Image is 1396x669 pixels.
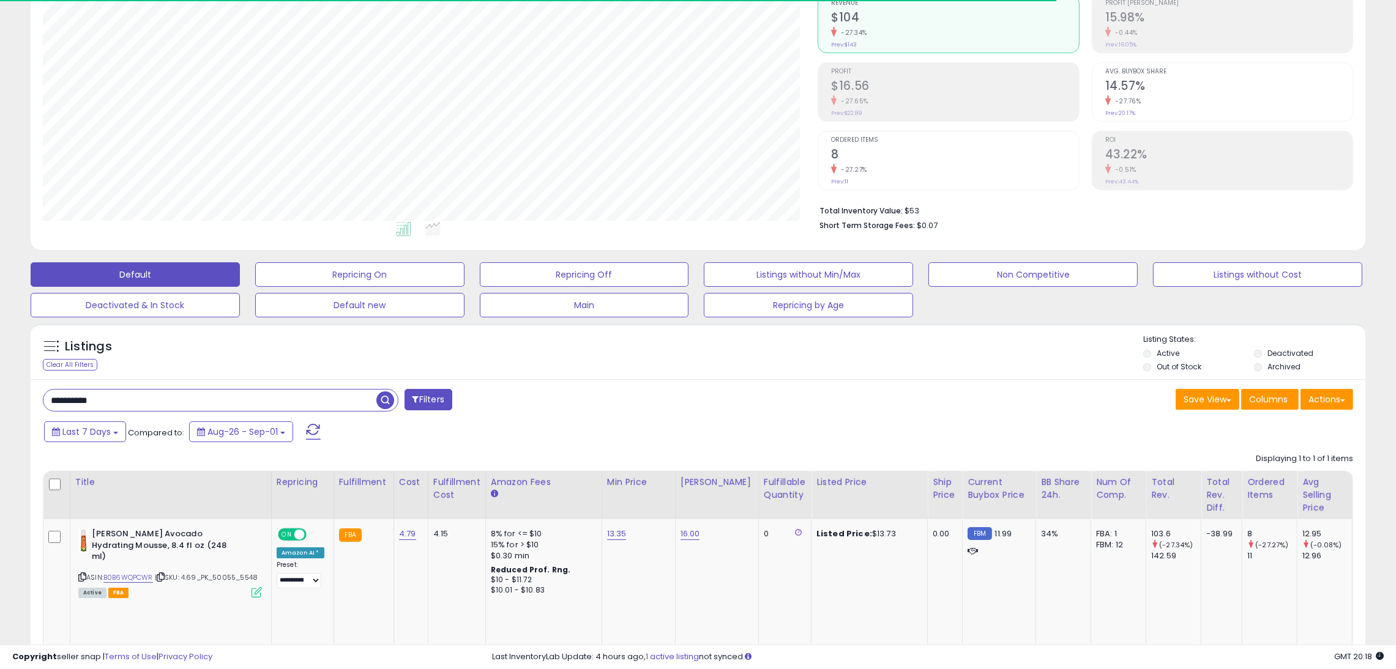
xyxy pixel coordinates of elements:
[1105,79,1353,95] h2: 14.57%
[831,137,1078,144] span: Ordered Items
[492,651,1384,663] div: Last InventoryLab Update: 4 hours ago, not synced.
[1111,28,1138,37] small: -0.44%
[917,220,938,231] span: $0.07
[189,421,293,442] button: Aug-26 - Sep-01
[491,539,592,550] div: 15% for > $10
[816,528,918,539] div: $13.73
[207,426,278,438] span: Aug-26 - Sep-01
[1151,550,1201,561] div: 142.59
[279,530,294,540] span: ON
[159,651,212,662] a: Privacy Policy
[31,293,240,317] button: Deactivated & In Stock
[1157,361,1201,372] label: Out of Stock
[491,489,498,500] small: Amazon Fees.
[1105,137,1353,144] span: ROI
[491,564,571,575] b: Reduced Prof. Rng.
[816,476,922,489] div: Listed Price
[12,651,57,662] strong: Copyright
[819,202,1344,217] li: $53
[681,528,700,540] a: 16.00
[831,147,1078,164] h2: 8
[1301,389,1353,410] button: Actions
[1041,528,1081,539] div: 34%
[1302,476,1347,514] div: Avg Selling Price
[339,528,362,542] small: FBA
[704,262,913,287] button: Listings without Min/Max
[399,528,416,540] a: 4.79
[491,476,597,489] div: Amazon Fees
[995,528,1012,539] span: 11.99
[1157,348,1179,358] label: Active
[1267,348,1313,358] label: Deactivated
[155,572,258,582] span: | SKU: 4.69_PK_50055_5548
[1247,528,1297,539] div: 8
[607,476,670,489] div: Min Price
[837,165,867,174] small: -27.27%
[764,528,802,539] div: 0
[1105,68,1353,75] span: Avg. Buybox Share
[480,293,689,317] button: Main
[1334,651,1384,662] span: 2025-09-9 20:18 GMT
[928,262,1138,287] button: Non Competitive
[78,528,262,596] div: ASIN:
[968,476,1031,501] div: Current Buybox Price
[1105,147,1353,164] h2: 43.22%
[764,476,806,501] div: Fulfillable Quantity
[837,97,868,106] small: -27.65%
[44,421,126,442] button: Last 7 Days
[1247,476,1292,501] div: Ordered Items
[1256,453,1353,465] div: Displaying 1 to 1 of 1 items
[646,651,699,662] a: 1 active listing
[1111,97,1141,106] small: -27.76%
[1105,41,1137,48] small: Prev: 16.05%
[819,220,915,231] b: Short Term Storage Fees:
[65,338,112,355] h5: Listings
[831,10,1078,27] h2: $104
[12,651,212,663] div: seller snap | |
[433,476,480,501] div: Fulfillment Cost
[1041,476,1086,501] div: BB Share 24h.
[831,41,857,48] small: Prev: $143
[1302,550,1352,561] div: 12.96
[92,528,241,566] b: [PERSON_NAME] Avocado Hydrating Mousse, 8.4 fl oz (248 ml)
[491,585,592,596] div: $10.01 - $10.83
[480,262,689,287] button: Repricing Off
[75,476,266,489] div: Title
[339,476,389,489] div: Fulfillment
[1105,109,1135,117] small: Prev: 20.17%
[1111,165,1137,174] small: -0.51%
[78,588,106,598] span: All listings currently available for purchase on Amazon
[1241,389,1299,410] button: Columns
[405,389,452,410] button: Filters
[491,575,592,585] div: $10 - $11.72
[62,426,111,438] span: Last 7 Days
[831,79,1078,95] h2: $16.56
[1151,528,1201,539] div: 103.6
[103,572,153,583] a: B0B6WQPCWR
[1255,540,1288,550] small: (-27.27%)
[819,205,903,216] b: Total Inventory Value:
[1096,528,1137,539] div: FBA: 1
[1302,528,1352,539] div: 12.95
[837,28,867,37] small: -27.34%
[255,262,465,287] button: Repricing On
[1310,540,1342,550] small: (-0.08%)
[1206,528,1233,539] div: -38.99
[491,550,592,561] div: $0.30 min
[277,476,329,489] div: Repricing
[1206,476,1237,514] div: Total Rev. Diff.
[831,109,862,117] small: Prev: $22.89
[933,476,957,501] div: Ship Price
[1096,476,1141,501] div: Num of Comp.
[831,68,1078,75] span: Profit
[491,528,592,539] div: 8% for <= $10
[1176,389,1239,410] button: Save View
[1096,539,1137,550] div: FBM: 12
[105,651,157,662] a: Terms of Use
[78,528,89,553] img: 31g1gUMZw0L._SL40_.jpg
[1151,476,1196,501] div: Total Rev.
[277,547,324,558] div: Amazon AI *
[305,530,324,540] span: OFF
[1249,393,1288,405] span: Columns
[1153,262,1362,287] button: Listings without Cost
